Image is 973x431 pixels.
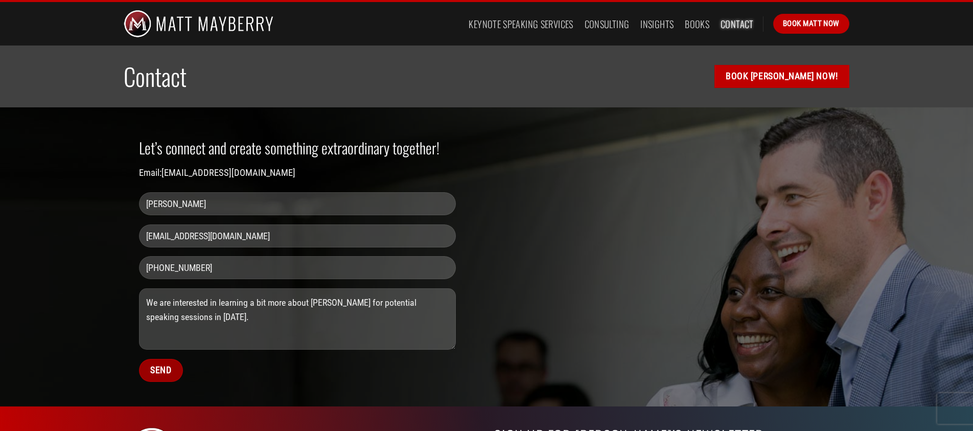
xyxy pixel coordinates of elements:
[726,69,838,84] span: Book [PERSON_NAME] Now!
[685,15,709,33] a: Books
[139,192,456,391] form: Contact form
[783,17,840,30] span: Book Matt Now
[773,14,849,33] a: Book Matt Now
[139,192,456,215] input: Your Name
[139,256,456,279] input: Your Phone
[721,15,754,33] a: Contact
[585,15,630,33] a: Consulting
[139,224,456,247] input: Your Email
[161,167,295,178] a: [EMAIL_ADDRESS][DOMAIN_NAME]
[714,65,849,88] a: Book [PERSON_NAME] Now!
[139,165,456,180] p: Email:
[124,2,273,46] img: Matt Mayberry
[469,15,573,33] a: Keynote Speaking Services
[124,58,187,94] span: Contact
[640,15,674,33] a: Insights
[139,359,183,382] input: Send
[139,138,456,157] h2: Let’s connect and create something extraordinary together!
